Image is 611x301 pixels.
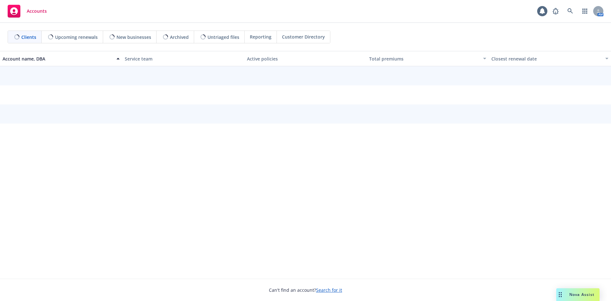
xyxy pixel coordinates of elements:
span: Untriaged files [207,34,239,40]
div: Active policies [247,55,364,62]
button: Nova Assist [556,288,600,301]
span: Clients [21,34,36,40]
div: Service team [125,55,242,62]
span: Reporting [250,33,271,40]
span: Customer Directory [282,33,325,40]
button: Closest renewal date [489,51,611,66]
button: Active policies [244,51,367,66]
span: Upcoming renewals [55,34,98,40]
a: Accounts [5,2,49,20]
div: Drag to move [556,288,564,301]
a: Report a Bug [549,5,562,18]
a: Search [564,5,577,18]
span: New businesses [116,34,151,40]
div: Total premiums [369,55,479,62]
div: Closest renewal date [491,55,601,62]
a: Switch app [579,5,591,18]
span: Nova Assist [569,292,594,297]
span: Can't find an account? [269,287,342,293]
div: Account name, DBA [3,55,113,62]
a: Search for it [316,287,342,293]
button: Service team [122,51,244,66]
button: Total premiums [367,51,489,66]
span: Accounts [27,9,47,14]
span: Archived [170,34,189,40]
